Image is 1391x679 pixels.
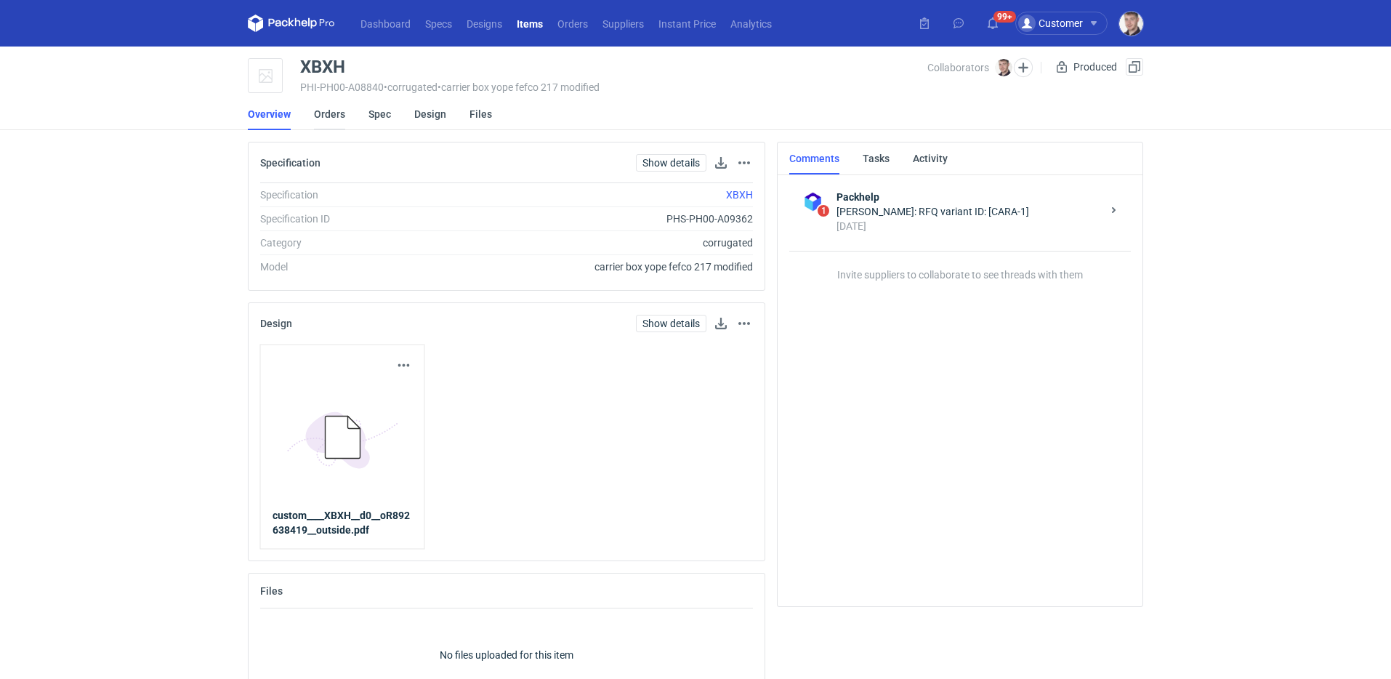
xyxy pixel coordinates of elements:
[459,15,509,32] a: Designs
[735,315,753,332] button: Actions
[260,212,457,226] div: Specification ID
[260,585,283,597] h2: Files
[384,81,438,93] span: • corrugated
[457,212,753,226] div: PHS-PH00-A09362
[314,98,345,130] a: Orders
[260,236,457,250] div: Category
[457,236,753,250] div: corrugated
[1119,12,1143,36] img: Maciej Sikora
[913,142,948,174] a: Activity
[300,81,927,93] div: PHI-PH00-A08840
[457,260,753,274] div: carrier box yope fefco 217 modified
[353,15,418,32] a: Dashboard
[801,190,825,214] img: Packhelp
[651,15,723,32] a: Instant Price
[726,189,753,201] a: XBXH
[995,59,1012,76] img: Maciej Sikora
[248,98,291,130] a: Overview
[863,142,890,174] a: Tasks
[1053,58,1120,76] div: Produced
[273,508,413,537] a: custom____XBXH__d0__oR892638419__outside.pdf
[260,318,292,329] h2: Design
[735,154,753,172] button: Actions
[260,157,320,169] h2: Specification
[248,15,335,32] svg: Packhelp Pro
[595,15,651,32] a: Suppliers
[636,315,706,332] a: Show details
[836,219,1102,233] div: [DATE]
[836,204,1102,219] div: [PERSON_NAME]: RFQ variant ID: [CARA-1]
[273,510,410,536] strong: custom____XBXH__d0__oR892638419__outside.pdf
[712,315,730,332] a: Download design
[418,15,459,32] a: Specs
[1018,15,1083,32] div: Customer
[1126,58,1143,76] button: Duplicate Item
[438,81,600,93] span: • carrier box yope fefco 217 modified
[1015,12,1119,35] button: Customer
[260,188,457,202] div: Specification
[550,15,595,32] a: Orders
[260,260,457,274] div: Model
[789,142,839,174] a: Comments
[395,357,413,374] button: Actions
[723,15,779,32] a: Analytics
[368,98,391,130] a: Spec
[818,205,829,217] span: 1
[712,154,730,172] button: Download specification
[636,154,706,172] a: Show details
[509,15,550,32] a: Items
[440,648,573,662] p: No files uploaded for this item
[300,58,345,76] div: XBXH
[836,190,1102,204] strong: Packhelp
[981,12,1004,35] button: 99+
[789,251,1131,281] p: Invite suppliers to collaborate to see threads with them
[927,62,989,73] span: Collaborators
[1014,58,1033,77] button: Edit collaborators
[469,98,492,130] a: Files
[414,98,446,130] a: Design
